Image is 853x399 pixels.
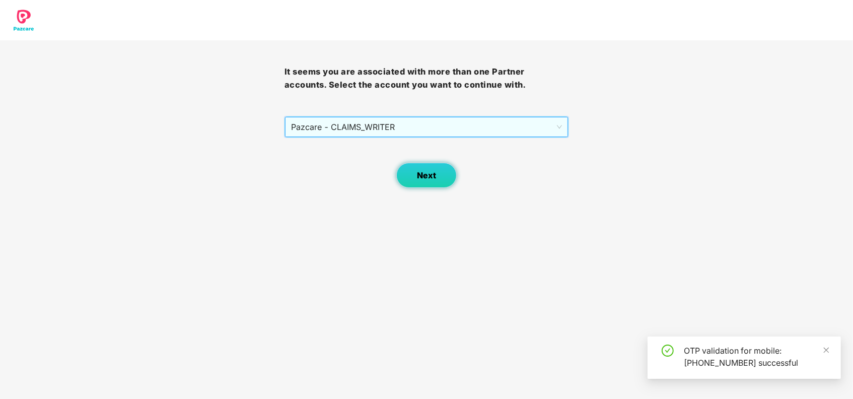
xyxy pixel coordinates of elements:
[823,347,830,354] span: close
[417,171,436,180] span: Next
[291,117,562,137] span: Pazcare - CLAIMS_WRITER
[662,345,674,357] span: check-circle
[684,345,829,369] div: OTP validation for mobile: [PHONE_NUMBER] successful
[396,163,457,188] button: Next
[285,65,569,91] h3: It seems you are associated with more than one Partner accounts. Select the account you want to c...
